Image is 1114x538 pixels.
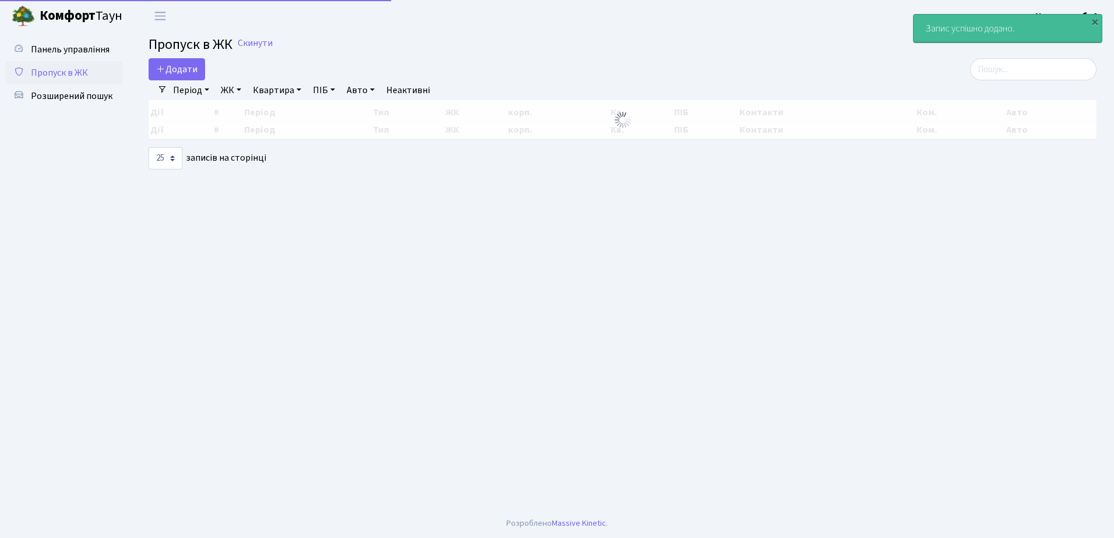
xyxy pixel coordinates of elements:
[40,6,96,25] b: Комфорт
[149,147,266,169] label: записів на сторінці
[168,80,214,100] a: Період
[308,80,340,100] a: ПІБ
[238,38,273,49] a: Скинути
[156,63,198,76] span: Додати
[1035,10,1100,23] b: Консьєрж б. 4.
[6,38,122,61] a: Панель управління
[1035,9,1100,23] a: Консьєрж б. 4.
[146,6,175,26] button: Переключити навігацію
[149,34,232,55] span: Пропуск в ЖК
[552,517,606,529] a: Massive Kinetic
[6,61,122,84] a: Пропуск в ЖК
[342,80,379,100] a: Авто
[31,66,88,79] span: Пропуск в ЖК
[248,80,306,100] a: Квартира
[31,90,112,102] span: Розширений пошук
[149,58,205,80] a: Додати
[6,84,122,108] a: Розширений пошук
[614,111,632,129] img: Обробка...
[149,147,182,169] select: записів на сторінці
[914,15,1102,43] div: Запис успішно додано.
[382,80,435,100] a: Неактивні
[216,80,246,100] a: ЖК
[40,6,122,26] span: Таун
[1089,16,1101,27] div: ×
[12,5,35,28] img: logo.png
[31,43,110,56] span: Панель управління
[970,58,1097,80] input: Пошук...
[506,517,608,530] div: Розроблено .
